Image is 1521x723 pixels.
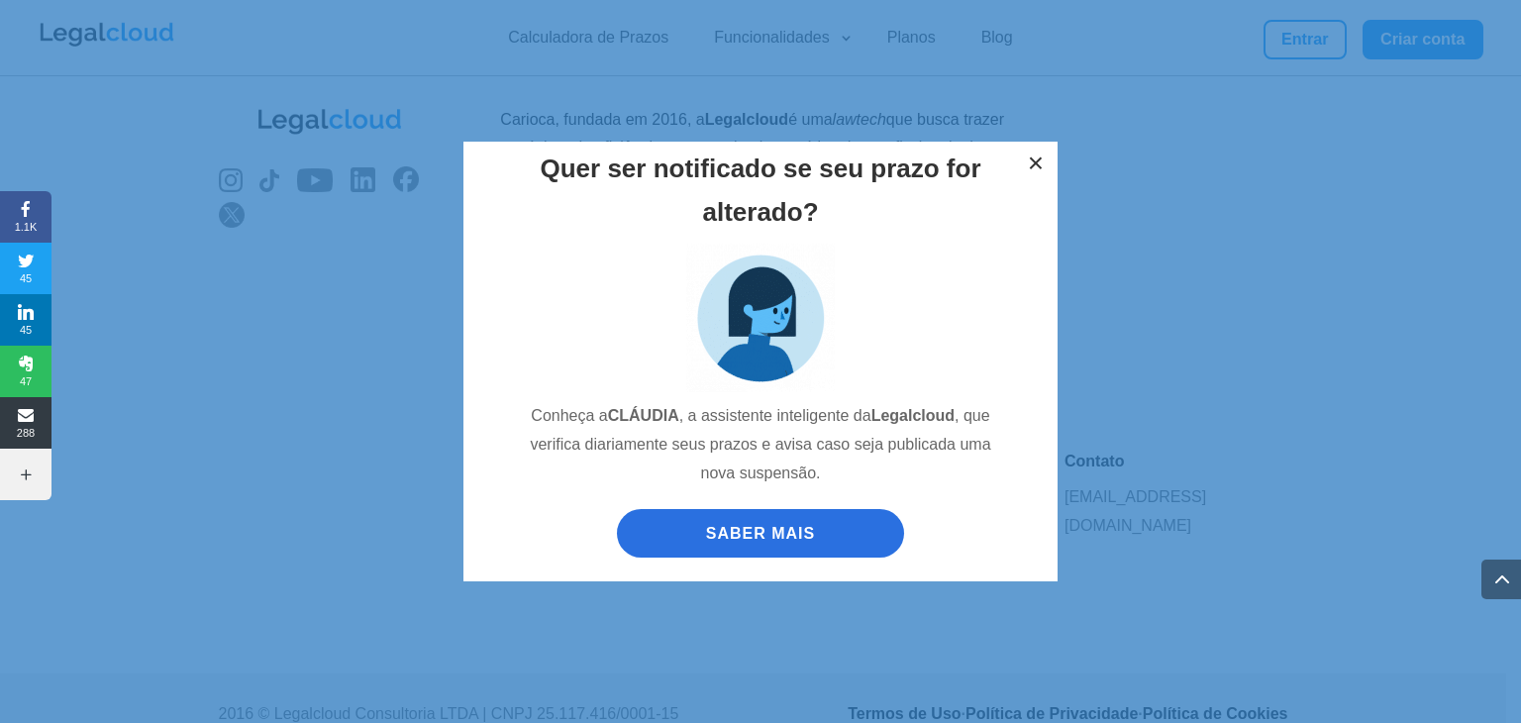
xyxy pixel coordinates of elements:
[871,407,955,424] strong: Legalcloud
[1014,142,1058,185] button: ×
[686,244,835,392] img: claudia_assistente
[518,147,1003,244] h2: Quer ser notificado se seu prazo for alterado?
[608,407,679,424] strong: CLÁUDIA
[617,509,904,558] a: SABER MAIS
[518,402,1003,503] p: Conheça a , a assistente inteligente da , que verifica diariamente seus prazos e avisa caso seja ...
